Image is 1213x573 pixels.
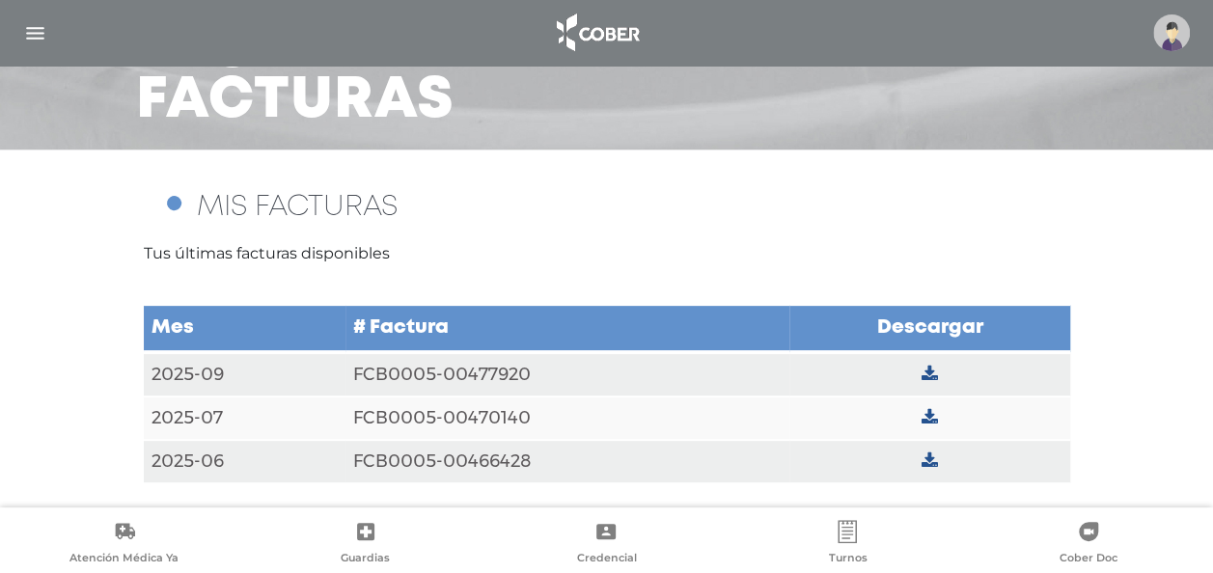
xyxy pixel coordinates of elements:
td: Mes [144,305,345,352]
td: 2025-09 [144,352,345,396]
h3: Mis facturas [136,26,455,126]
span: Credencial [576,551,636,568]
a: Cober Doc [968,520,1209,569]
span: Atención Médica Ya [69,551,179,568]
img: profile-placeholder.svg [1153,14,1190,51]
span: MIS FACTURAS [197,194,398,220]
span: Guardias [341,551,390,568]
img: logo_cober_home-white.png [546,10,648,56]
td: FCB0005-00470140 [345,396,789,440]
td: Descargar [789,305,1069,352]
td: FCB0005-00477920 [345,352,789,396]
a: Guardias [245,520,486,569]
td: 2025-06 [144,440,345,483]
span: Turnos [828,551,867,568]
span: Cober Doc [1060,551,1117,568]
td: FCB0005-00466428 [345,440,789,483]
a: Credencial [486,520,728,569]
td: # Factura [345,305,789,352]
a: Atención Médica Ya [4,520,245,569]
p: Tus últimas facturas disponibles [144,242,1070,265]
td: 2025-07 [144,396,345,440]
img: Cober_menu-lines-white.svg [23,21,47,45]
a: Turnos [727,520,968,569]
